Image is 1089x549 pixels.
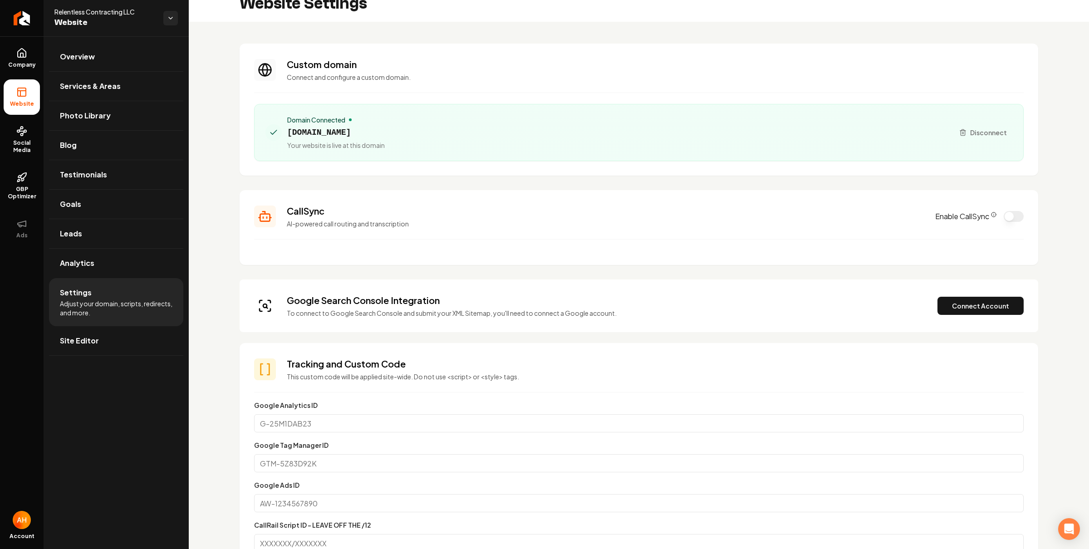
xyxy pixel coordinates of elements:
[60,199,81,210] span: Goals
[254,401,318,409] label: Google Analytics ID
[970,128,1007,137] span: Disconnect
[5,61,39,69] span: Company
[60,287,92,298] span: Settings
[287,294,617,307] h3: Google Search Console Integration
[49,249,183,278] a: Analytics
[13,232,31,239] span: Ads
[287,219,924,228] p: AI-powered call routing and transcription
[60,110,111,121] span: Photo Library
[287,126,385,139] span: [DOMAIN_NAME]
[287,205,924,217] h3: CallSync
[60,140,77,151] span: Blog
[60,51,95,62] span: Overview
[13,511,31,529] button: Open user button
[54,7,156,16] span: Relentless Contracting LLC
[4,139,40,154] span: Social Media
[54,16,156,29] span: Website
[49,219,183,248] a: Leads
[49,72,183,101] a: Services & Areas
[60,335,99,346] span: Site Editor
[49,160,183,189] a: Testimonials
[4,40,40,76] a: Company
[49,190,183,219] a: Goals
[287,372,1024,381] p: This custom code will be applied site-wide. Do not use <script> or <style> tags.
[1058,518,1080,540] div: Open Intercom Messenger
[254,521,371,529] label: CallRail Script ID - LEAVE OFF THE /12
[287,73,1024,82] p: Connect and configure a custom domain.
[49,42,183,71] a: Overview
[254,441,329,449] label: Google Tag Manager ID
[4,186,40,200] span: GBP Optimizer
[60,299,172,317] span: Adjust your domain, scripts, redirects, and more.
[4,165,40,207] a: GBP Optimizer
[254,494,1024,512] input: AW-1234567890
[4,118,40,161] a: Social Media
[49,101,183,130] a: Photo Library
[60,81,121,92] span: Services & Areas
[935,211,996,222] label: Enable CallSync
[13,511,31,529] img: Anthony Hurgoi
[60,228,82,239] span: Leads
[60,169,107,180] span: Testimonials
[254,481,299,489] label: Google Ads ID
[49,326,183,355] a: Site Editor
[991,212,996,217] button: CallSync Info
[49,131,183,160] a: Blog
[254,454,1024,472] input: GTM-5Z83D92K
[60,258,94,269] span: Analytics
[287,58,1024,71] h3: Custom domain
[937,297,1024,315] button: Connect Account
[10,533,34,540] span: Account
[287,309,617,318] p: To connect to Google Search Console and submit your XML Sitemap, you'll need to connect a Google ...
[287,141,385,150] span: Your website is live at this domain
[287,358,1024,370] h3: Tracking and Custom Code
[954,124,1012,141] button: Disconnect
[6,100,38,108] span: Website
[14,11,30,25] img: Rebolt Logo
[4,211,40,246] button: Ads
[287,115,345,124] span: Domain Connected
[254,414,1024,432] input: G-25M1DAB23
